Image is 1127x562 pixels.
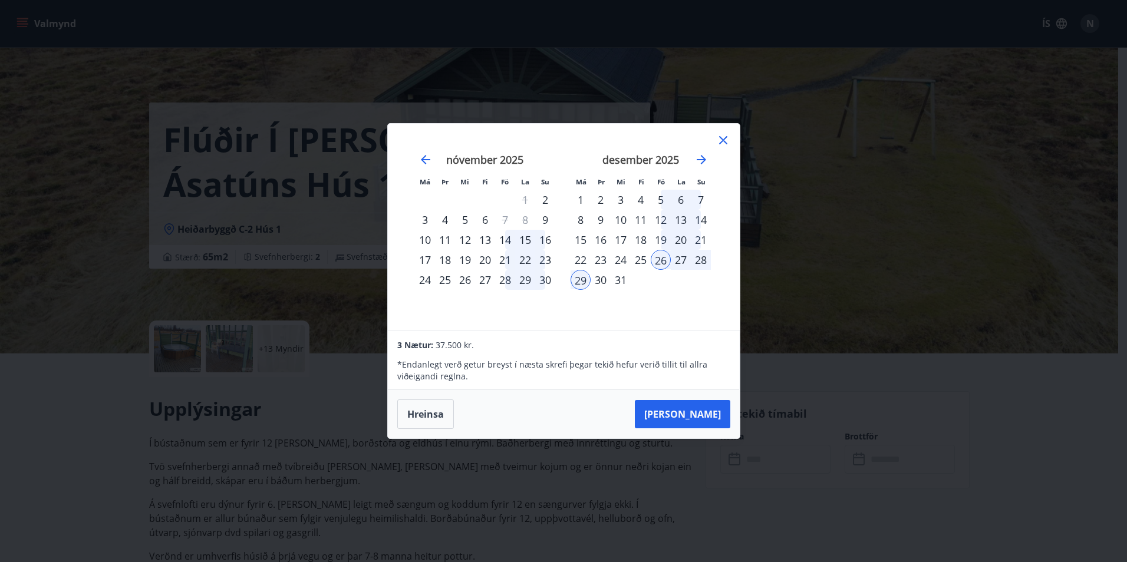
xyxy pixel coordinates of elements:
[677,177,686,186] small: La
[591,190,611,210] td: Choose þriðjudagur, 2. desember 2025 as your check-in date. It’s available.
[691,250,711,270] td: Selected. sunnudagur, 28. desember 2025
[611,210,631,230] div: 10
[515,230,535,250] td: Choose laugardagur, 15. nóvember 2025 as your check-in date. It’s available.
[651,250,671,270] div: 26
[611,250,631,270] td: Choose miðvikudagur, 24. desember 2025 as your check-in date. It’s available.
[435,270,455,290] td: Choose þriðjudagur, 25. nóvember 2025 as your check-in date. It’s available.
[571,210,591,230] div: 8
[671,210,691,230] td: Choose laugardagur, 13. desember 2025 as your check-in date. It’s available.
[611,270,631,290] td: Choose miðvikudagur, 31. desember 2025 as your check-in date. It’s available.
[397,399,454,429] button: Hreinsa
[691,230,711,250] td: Choose sunnudagur, 21. desember 2025 as your check-in date. It’s available.
[515,210,535,230] td: Not available. laugardagur, 8. nóvember 2025
[591,190,611,210] div: 2
[671,190,691,210] td: Choose laugardagur, 6. desember 2025 as your check-in date. It’s available.
[535,230,555,250] div: 16
[455,270,475,290] td: Choose miðvikudagur, 26. nóvember 2025 as your check-in date. It’s available.
[397,339,433,351] span: 3 Nætur:
[617,177,625,186] small: Mi
[576,177,586,186] small: Má
[651,210,671,230] td: Choose föstudagur, 12. desember 2025 as your check-in date. It’s available.
[591,250,611,270] div: 23
[611,230,631,250] td: Choose miðvikudagur, 17. desember 2025 as your check-in date. It’s available.
[691,190,711,210] td: Choose sunnudagur, 7. desember 2025 as your check-in date. It’s available.
[515,230,535,250] div: 15
[501,177,509,186] small: Fö
[671,230,691,250] td: Choose laugardagur, 20. desember 2025 as your check-in date. It’s available.
[671,210,691,230] div: 13
[435,210,455,230] td: Choose þriðjudagur, 4. nóvember 2025 as your check-in date. It’s available.
[591,270,611,290] td: Choose þriðjudagur, 30. desember 2025 as your check-in date. It’s available.
[435,250,455,270] td: Choose þriðjudagur, 18. nóvember 2025 as your check-in date. It’s available.
[535,270,555,290] td: Choose sunnudagur, 30. nóvember 2025 as your check-in date. It’s available.
[571,190,591,210] td: Choose mánudagur, 1. desember 2025 as your check-in date. It’s available.
[691,210,711,230] div: 14
[671,250,691,270] td: Selected. laugardagur, 27. desember 2025
[441,177,449,186] small: Þr
[515,250,535,270] div: 22
[415,250,435,270] td: Choose mánudagur, 17. nóvember 2025 as your check-in date. It’s available.
[631,230,651,250] td: Choose fimmtudagur, 18. desember 2025 as your check-in date. It’s available.
[460,177,469,186] small: Mi
[691,210,711,230] td: Choose sunnudagur, 14. desember 2025 as your check-in date. It’s available.
[651,190,671,210] div: 5
[631,190,651,210] div: 4
[475,210,495,230] div: 6
[571,250,591,270] div: 22
[475,250,495,270] div: 20
[455,210,475,230] div: 5
[631,190,651,210] td: Choose fimmtudagur, 4. desember 2025 as your check-in date. It’s available.
[535,210,555,230] td: Choose sunnudagur, 9. nóvember 2025 as your check-in date. It’s available.
[571,230,591,250] div: 15
[415,270,435,290] div: 24
[495,210,515,230] td: Choose föstudagur, 7. nóvember 2025 as your check-in date. It’s available.
[591,270,611,290] div: 30
[571,190,591,210] div: 1
[631,250,651,270] td: Choose fimmtudagur, 25. desember 2025 as your check-in date. It’s available.
[697,177,706,186] small: Su
[651,250,671,270] td: Selected as start date. föstudagur, 26. desember 2025
[651,210,671,230] div: 12
[591,230,611,250] td: Choose þriðjudagur, 16. desember 2025 as your check-in date. It’s available.
[435,230,455,250] div: 11
[418,153,433,167] div: Move backward to switch to the previous month.
[495,230,515,250] td: Choose föstudagur, 14. nóvember 2025 as your check-in date. It’s available.
[435,270,455,290] div: 25
[691,250,711,270] div: 28
[515,270,535,290] td: Choose laugardagur, 29. nóvember 2025 as your check-in date. It’s available.
[591,210,611,230] td: Choose þriðjudagur, 9. desember 2025 as your check-in date. It’s available.
[495,250,515,270] td: Choose föstudagur, 21. nóvember 2025 as your check-in date. It’s available.
[611,270,631,290] div: 31
[415,230,435,250] div: 10
[671,250,691,270] div: 27
[446,153,523,167] strong: nóvember 2025
[475,230,495,250] td: Choose fimmtudagur, 13. nóvember 2025 as your check-in date. It’s available.
[657,177,665,186] small: Fö
[611,190,631,210] td: Choose miðvikudagur, 3. desember 2025 as your check-in date. It’s available.
[571,230,591,250] td: Choose mánudagur, 15. desember 2025 as your check-in date. It’s available.
[535,250,555,270] td: Choose sunnudagur, 23. nóvember 2025 as your check-in date. It’s available.
[571,210,591,230] td: Choose mánudagur, 8. desember 2025 as your check-in date. It’s available.
[671,190,691,210] div: 6
[455,250,475,270] div: 19
[571,270,591,290] div: 29
[631,250,651,270] div: 25
[571,250,591,270] td: Choose mánudagur, 22. desember 2025 as your check-in date. It’s available.
[535,190,555,210] div: Aðeins innritun í boði
[631,210,651,230] div: 11
[671,230,691,250] div: 20
[495,230,515,250] div: 14
[475,210,495,230] td: Choose fimmtudagur, 6. nóvember 2025 as your check-in date. It’s available.
[402,138,726,316] div: Calendar
[591,250,611,270] td: Choose þriðjudagur, 23. desember 2025 as your check-in date. It’s available.
[535,230,555,250] td: Choose sunnudagur, 16. nóvember 2025 as your check-in date. It’s available.
[515,190,535,210] td: Not available. laugardagur, 1. nóvember 2025
[475,270,495,290] td: Choose fimmtudagur, 27. nóvember 2025 as your check-in date. It’s available.
[515,250,535,270] td: Choose laugardagur, 22. nóvember 2025 as your check-in date. It’s available.
[397,359,730,382] p: * Endanlegt verð getur breyst í næsta skrefi þegar tekið hefur verið tillit til allra viðeigandi ...
[602,153,679,167] strong: desember 2025
[535,190,555,210] td: Choose sunnudagur, 2. nóvember 2025 as your check-in date. It’s available.
[638,177,644,186] small: Fi
[611,250,631,270] div: 24
[435,210,455,230] div: 4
